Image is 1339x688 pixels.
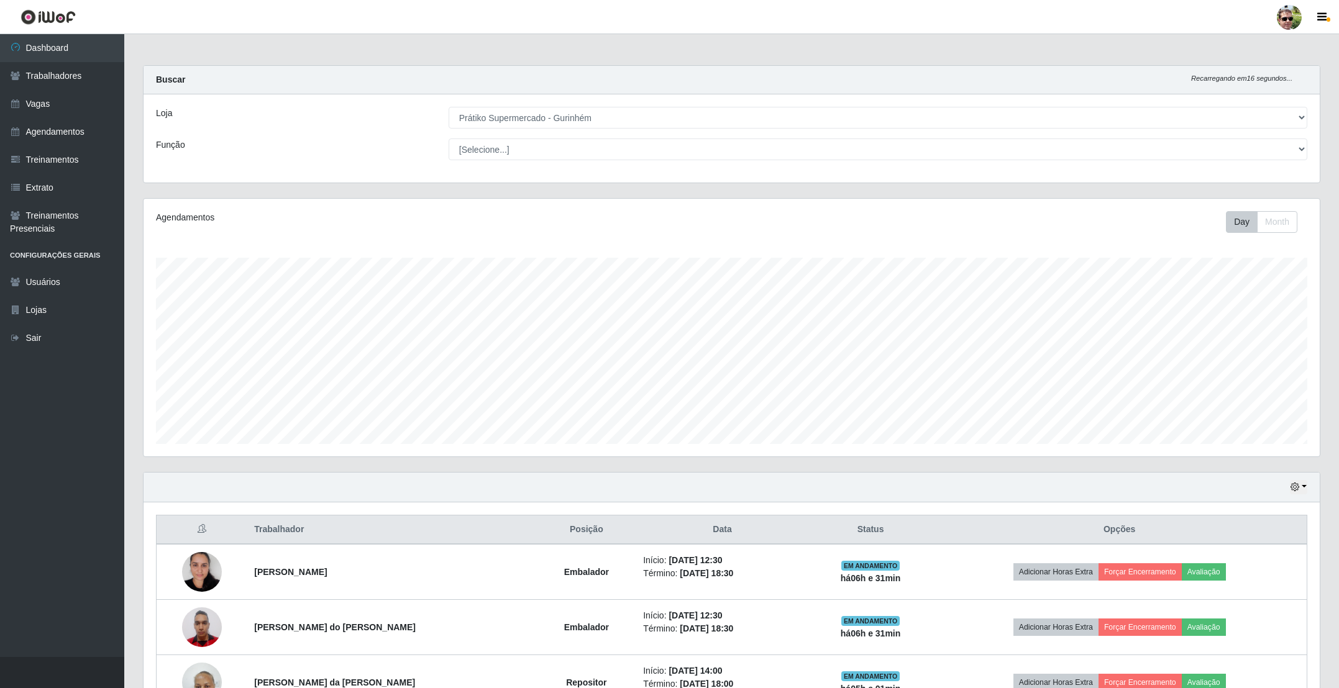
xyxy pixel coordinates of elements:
[1226,211,1297,233] div: First group
[1099,618,1182,636] button: Forçar Encerramento
[1013,563,1099,581] button: Adicionar Horas Extra
[156,211,625,224] div: Agendamentos
[680,623,733,633] time: [DATE] 18:30
[809,515,932,545] th: Status
[643,554,802,567] li: Início:
[254,567,327,577] strong: [PERSON_NAME]
[254,677,415,687] strong: [PERSON_NAME] da [PERSON_NAME]
[247,515,537,545] th: Trabalhador
[932,515,1307,545] th: Opções
[841,561,900,571] span: EM ANDAMENTO
[1226,211,1258,233] button: Day
[156,75,185,84] strong: Buscar
[669,666,722,676] time: [DATE] 14:00
[564,622,609,632] strong: Embalador
[643,567,802,580] li: Término:
[636,515,809,545] th: Data
[182,545,222,598] img: 1714754537254.jpeg
[841,671,900,681] span: EM ANDAMENTO
[643,622,802,635] li: Término:
[182,600,222,653] img: 1747520366813.jpeg
[537,515,636,545] th: Posição
[841,616,900,626] span: EM ANDAMENTO
[643,609,802,622] li: Início:
[1191,75,1292,82] i: Recarregando em 16 segundos...
[680,568,733,578] time: [DATE] 18:30
[1226,211,1307,233] div: Toolbar with button groups
[156,138,185,152] label: Função
[566,677,606,687] strong: Repositor
[564,567,609,577] strong: Embalador
[1099,563,1182,581] button: Forçar Encerramento
[21,9,76,25] img: CoreUI Logo
[1182,563,1226,581] button: Avaliação
[156,107,172,120] label: Loja
[1182,618,1226,636] button: Avaliação
[669,610,722,620] time: [DATE] 12:30
[1013,618,1099,636] button: Adicionar Horas Extra
[1257,211,1297,233] button: Month
[841,628,901,638] strong: há 06 h e 31 min
[841,573,901,583] strong: há 06 h e 31 min
[669,555,722,565] time: [DATE] 12:30
[254,622,416,632] strong: [PERSON_NAME] do [PERSON_NAME]
[643,664,802,677] li: Início:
